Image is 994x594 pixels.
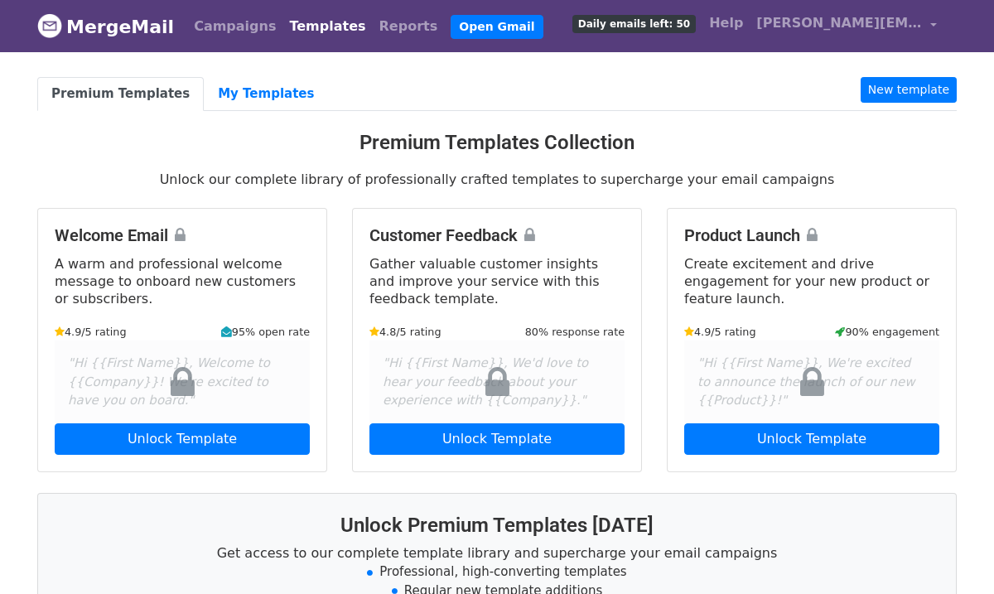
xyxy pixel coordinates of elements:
[750,7,943,46] a: [PERSON_NAME][EMAIL_ADDRESS][DOMAIN_NAME]
[204,77,328,111] a: My Templates
[369,423,625,455] a: Unlock Template
[58,514,936,538] h3: Unlock Premium Templates [DATE]
[684,255,939,307] p: Create excitement and drive engagement for your new product or feature launch.
[373,10,445,43] a: Reports
[369,255,625,307] p: Gather valuable customer insights and improve your service with this feedback template.
[55,225,310,245] h4: Welcome Email
[58,544,936,562] p: Get access to our complete template library and supercharge your email campaigns
[58,563,936,582] li: Professional, high-converting templates
[282,10,372,43] a: Templates
[37,131,957,155] h3: Premium Templates Collection
[756,13,922,33] span: [PERSON_NAME][EMAIL_ADDRESS][DOMAIN_NAME]
[684,340,939,423] div: "Hi {{First Name}}, We're excited to announce the launch of our new {{Product}}!"
[861,77,957,103] a: New template
[572,15,696,33] span: Daily emails left: 50
[525,324,625,340] small: 80% response rate
[369,340,625,423] div: "Hi {{First Name}}, We'd love to hear your feedback about your experience with {{Company}}."
[451,15,543,39] a: Open Gmail
[55,423,310,455] a: Unlock Template
[835,324,939,340] small: 90% engagement
[369,225,625,245] h4: Customer Feedback
[187,10,282,43] a: Campaigns
[37,9,174,44] a: MergeMail
[684,225,939,245] h4: Product Launch
[566,7,702,40] a: Daily emails left: 50
[37,13,62,38] img: MergeMail logo
[37,171,957,188] p: Unlock our complete library of professionally crafted templates to supercharge your email campaigns
[55,255,310,307] p: A warm and professional welcome message to onboard new customers or subscribers.
[684,324,756,340] small: 4.9/5 rating
[55,324,127,340] small: 4.9/5 rating
[221,324,310,340] small: 95% open rate
[684,423,939,455] a: Unlock Template
[55,340,310,423] div: "Hi {{First Name}}, Welcome to {{Company}}! We're excited to have you on board."
[37,77,204,111] a: Premium Templates
[702,7,750,40] a: Help
[369,324,442,340] small: 4.8/5 rating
